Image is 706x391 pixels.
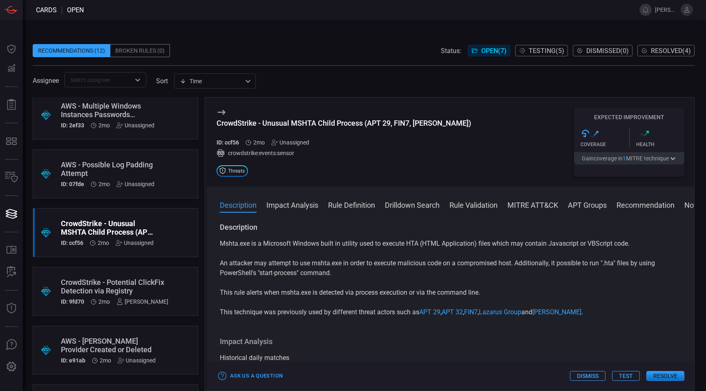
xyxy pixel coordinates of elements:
div: Health [636,142,685,147]
button: MITRE - Detection Posture [2,131,21,151]
button: Dashboard [2,39,21,59]
button: Test [612,371,640,381]
button: Testing(5) [515,45,568,56]
button: Reports [2,95,21,115]
button: ALERT ANALYSIS [2,262,21,282]
button: Threat Intelligence [2,299,21,318]
button: Cards [2,204,21,224]
div: Unassigned [116,240,154,246]
div: AWS - SAML Provider Created or Deleted [61,337,156,354]
div: Broken Rules (0) [110,44,170,57]
span: open [67,6,84,14]
span: Jul 09, 2025 3:43 AM [100,357,111,364]
button: Detections [2,59,21,78]
div: Time [180,77,243,85]
div: [PERSON_NAME] [116,298,168,305]
button: Dismissed(0) [573,45,632,56]
button: Rule Validation [449,200,498,209]
button: APT Groups [568,200,607,209]
a: [PERSON_NAME] [532,308,581,316]
button: Open(7) [468,45,510,56]
span: Jul 16, 2025 7:51 AM [98,181,110,187]
h5: Expected Improvement [574,114,684,120]
span: Cards [36,6,57,14]
div: crowdstrike:events:sensor [217,149,471,157]
a: Lazarus Group [479,308,521,316]
div: Recommendations (12) [33,44,110,57]
h5: ID: 07fde [61,181,84,187]
h3: Impact Analysis [220,337,681,347]
button: Drilldown Search [385,200,440,209]
div: Historical daily matches [220,353,681,363]
a: APT 29 [419,308,440,316]
h5: ID: ccf56 [61,240,83,246]
h5: ID: ccf56 [217,139,239,146]
span: Assignee [33,77,59,84]
button: Description [220,200,257,209]
div: CrowdStrike - Unusual MSHTA Child Process (APT 29, FIN7, Muddy Waters) [217,119,471,127]
span: Jul 09, 2025 4:08 AM [253,139,265,146]
h5: ID: e91ab [61,357,85,364]
div: CrowdStrike - Potential ClickFix Detection via Registry [61,278,168,295]
div: Unassigned [116,122,154,129]
a: APT 32 [442,308,463,316]
label: sort [156,77,168,85]
button: Resolve [646,371,684,381]
button: Notes [684,200,704,209]
input: Select assignee [67,75,130,85]
button: Open [132,74,143,86]
span: 1 [623,155,626,162]
span: Testing ( 5 ) [529,47,564,55]
button: Inventory [2,168,21,187]
div: Unassigned [116,181,154,187]
button: Rule Definition [328,200,375,209]
p: This rule alerts when mshta.exe is detected via process execution or via the command line. [220,288,681,298]
span: Status: [441,47,461,55]
button: Preferences [2,357,21,377]
span: Jul 09, 2025 4:06 AM [98,298,110,305]
button: Ask Us a Question [217,370,285,382]
span: Dismissed ( 0 ) [586,47,629,55]
div: Unassigned [118,357,156,364]
div: Coverage [581,142,629,147]
button: Ask Us A Question [2,335,21,355]
h5: ID: 9fd70 [61,298,84,305]
h5: ID: 2ef33 [61,122,84,129]
button: Gaincoverage in1MITRE technique [574,152,684,164]
div: Unassigned [271,139,309,146]
button: Dismiss [570,371,605,381]
span: Resolved ( 4 ) [651,47,691,55]
p: Mshta.exe is a Microsoft Windows built in utility used to execute HTA (HTML Application) files wh... [220,239,681,249]
span: Jul 09, 2025 4:08 AM [98,240,109,246]
span: Threats [228,169,245,173]
div: AWS - Possible Log Padding Attempt [61,160,154,178]
span: [PERSON_NAME].[PERSON_NAME] [655,7,677,13]
h3: Description [220,222,681,232]
span: Jul 16, 2025 7:51 AM [98,122,110,129]
div: CrowdStrike - Unusual MSHTA Child Process (APT 29, FIN7, Muddy Waters) [61,219,154,236]
span: Open ( 7 ) [481,47,507,55]
p: This technique was previously used by different threat actors such as , , , and . [220,307,681,317]
p: An attacker may attempt to use mshta.exe in order to execute malicious code on a compromised host... [220,258,681,278]
button: Impact Analysis [266,200,318,209]
button: Recommendation [617,200,675,209]
div: AWS - Multiple Windows Instances Passwords Retrieved by the Same User [61,102,154,119]
button: Resolved(4) [637,45,695,56]
button: MITRE ATT&CK [507,200,558,209]
a: FIN7 [464,308,478,316]
button: Rule Catalog [2,240,21,260]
